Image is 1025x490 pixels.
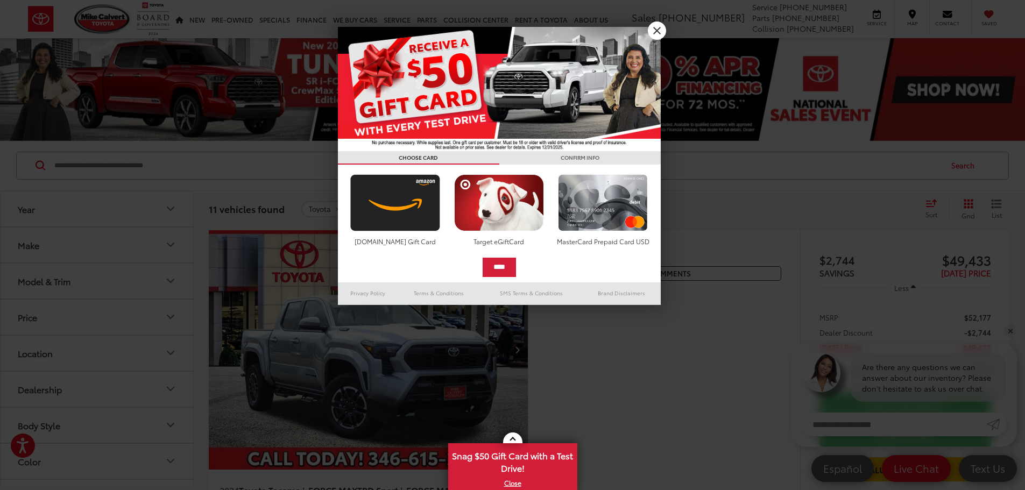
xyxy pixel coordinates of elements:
[338,151,499,165] h3: CHOOSE CARD
[348,174,443,231] img: amazoncard.png
[338,287,398,300] a: Privacy Policy
[582,287,661,300] a: Brand Disclaimers
[555,174,651,231] img: mastercard.png
[449,444,576,477] span: Snag $50 Gift Card with a Test Drive!
[451,174,547,231] img: targetcard.png
[338,27,661,151] img: 55838_top_625864.jpg
[499,151,661,165] h3: CONFIRM INFO
[398,287,480,300] a: Terms & Conditions
[348,237,443,246] div: [DOMAIN_NAME] Gift Card
[555,237,651,246] div: MasterCard Prepaid Card USD
[480,287,582,300] a: SMS Terms & Conditions
[451,237,547,246] div: Target eGiftCard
